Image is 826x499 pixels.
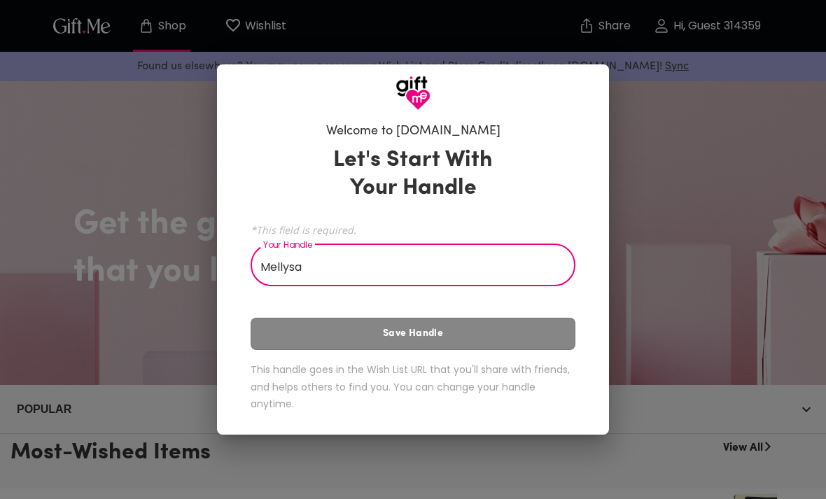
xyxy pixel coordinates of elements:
[316,146,510,202] h3: Let's Start With Your Handle
[251,247,560,286] input: Your Handle
[395,76,430,111] img: GiftMe Logo
[251,223,575,237] span: *This field is required.
[326,123,500,140] h6: Welcome to [DOMAIN_NAME]
[251,361,575,413] h6: This handle goes in the Wish List URL that you'll share with friends, and helps others to find yo...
